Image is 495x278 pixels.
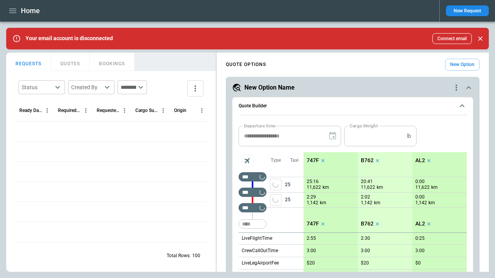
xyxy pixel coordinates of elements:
p: 1,142 [307,200,318,206]
div: quote-option-actions [452,83,461,92]
p: km [431,184,438,191]
div: Too short [239,172,266,181]
p: AL2 [415,220,425,227]
p: 2:30 [361,236,370,241]
p: km [323,184,329,191]
label: Departure time [244,122,276,129]
p: LiveFlightTime [242,235,272,242]
p: 2:02 [361,194,370,200]
p: 1,142 [361,200,372,206]
p: 100 [192,253,200,259]
button: New Option Namequote-option-actions [232,83,473,92]
p: $20 [307,260,315,266]
button: left aligned [270,179,282,190]
p: 11,622 [361,184,375,191]
button: more [187,80,203,97]
p: 2:29 [307,194,316,200]
div: Status [22,83,53,91]
button: Requested Route column menu [119,105,130,115]
p: km [320,200,326,206]
p: 0:00 [415,194,425,200]
span: Type of sector [270,194,282,206]
p: Total Rows: [167,253,191,259]
p: 747F [307,157,319,164]
button: Connect email [432,33,472,44]
button: Close [475,33,486,44]
p: 747F [307,220,319,227]
p: Type [271,157,281,164]
h4: QUOTE OPTIONS [226,63,266,66]
p: 25:16 [307,179,319,185]
h1: Home [21,6,40,15]
p: 3:00 [307,248,316,254]
p: km [374,200,381,206]
p: 11,622 [307,184,321,191]
div: Requested Route [97,108,119,113]
button: QUOTES [51,53,90,71]
p: Taxi [290,157,299,164]
p: B762 [361,157,374,164]
p: 25 [285,193,304,207]
p: LiveLegAirportFee [242,260,279,266]
p: 20:41 [361,179,373,185]
p: km [428,200,435,206]
label: Cargo Weight [350,122,378,129]
button: Cargo Summary column menu [158,105,168,115]
span: Aircraft selection [242,155,253,166]
div: Cargo Summary [135,108,158,113]
button: left aligned [270,194,282,206]
p: lb [407,133,411,139]
p: 25 [285,177,304,192]
button: Ready Date & Time (UTC) column menu [42,105,52,115]
button: New Request [446,5,489,16]
button: BOOKINGS [90,53,135,71]
button: REQUESTS [6,53,51,71]
p: 2:55 [307,236,316,241]
p: Your email account is disconnected [26,35,113,42]
p: km [377,184,383,191]
div: dismiss [475,30,486,47]
p: 3:00 [361,248,370,254]
div: Ready Date & Time (UTC) [19,108,42,113]
p: AL2 [415,157,425,164]
p: $20 [361,260,369,266]
p: $0 [415,260,421,266]
h6: Quote Builder [239,103,267,108]
button: Origin column menu [197,105,207,115]
div: Required Date & Time (UTC) [58,108,81,113]
p: 1,142 [415,200,427,206]
button: New Option [445,59,480,71]
p: B762 [361,220,374,227]
div: Too short [239,188,266,197]
div: Too short [239,219,266,229]
p: 3:00 [415,248,425,254]
button: Quote Builder [239,97,467,115]
span: Type of sector [270,179,282,190]
div: Created By [71,83,102,91]
button: Required Date & Time (UTC) column menu [81,105,91,115]
div: Too short [239,203,266,212]
h5: New Option Name [244,83,295,92]
p: 0:25 [415,236,425,241]
p: CrewCallOutTime [242,247,278,254]
p: 11,622 [415,184,430,191]
div: Origin [174,108,186,113]
p: 0:00 [415,179,425,185]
